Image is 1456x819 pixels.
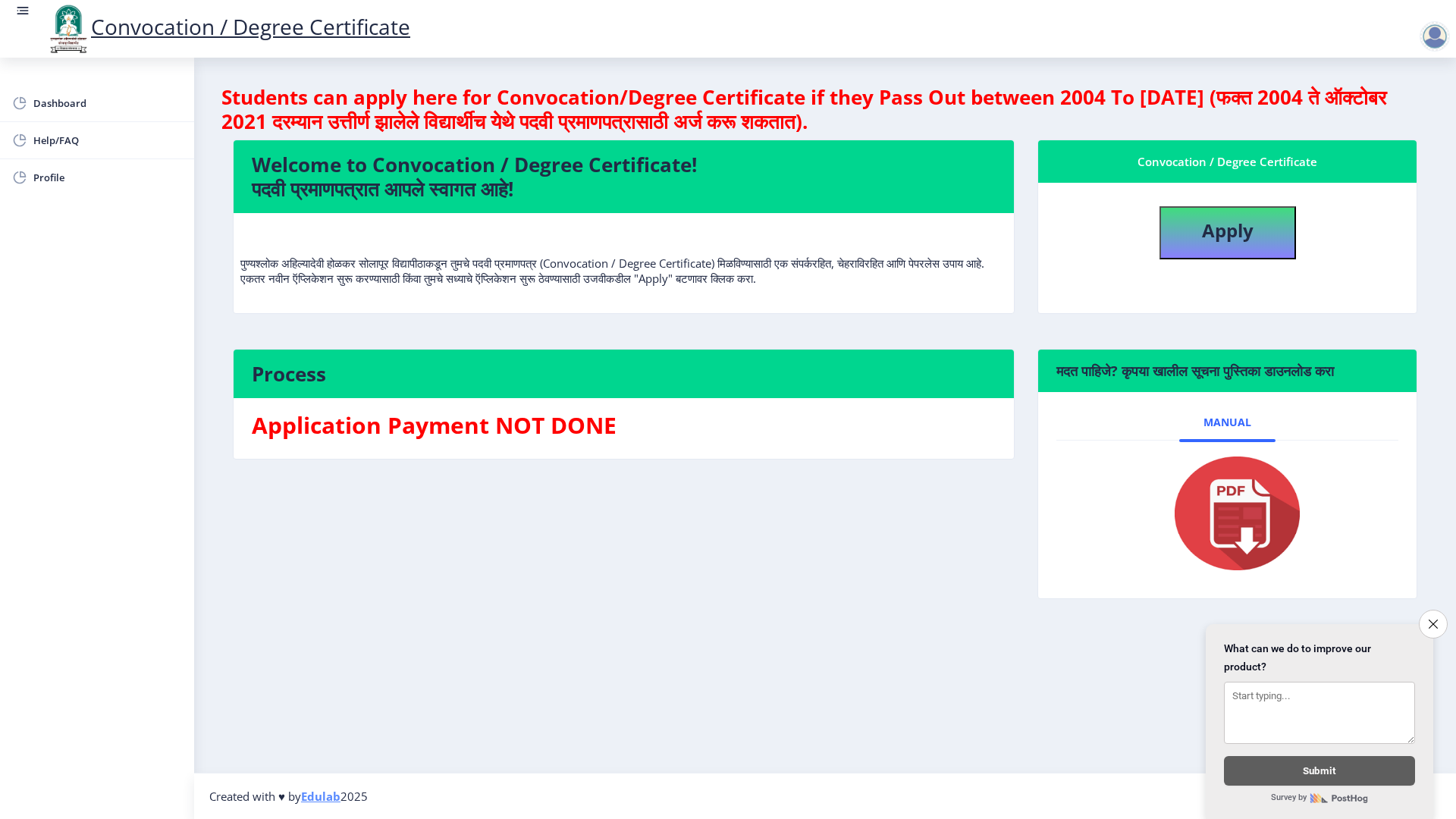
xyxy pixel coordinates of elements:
[1056,362,1398,380] h6: मदत पाहिजे? कृपया खालील सूचना पुस्तिका डाउनलोड करा
[240,225,1007,286] p: पुण्यश्लोक अहिल्यादेवी होळकर सोलापूर विद्यापीठाकडून तुमचे पदवी प्रमाणपत्र (Convocation / Degree C...
[209,789,368,804] span: Created with ♥ by 2025
[252,410,996,441] h3: Application Payment NOT DONE
[33,131,182,149] span: Help/FAQ
[1056,152,1398,171] div: Convocation / Degree Certificate
[33,168,182,187] span: Profile
[45,12,410,41] a: Convocation / Degree Certificate
[1152,453,1304,574] img: pdf.png
[221,85,1429,133] h4: Students can apply here for Convocation/Degree Certificate if they Pass Out between 2004 To [DATE...
[252,362,996,386] h4: Process
[1179,404,1276,441] a: Manual
[1203,416,1251,428] span: Manual
[301,789,340,804] a: Edulab
[1202,218,1254,243] b: Apply
[1159,206,1296,259] button: Apply
[252,152,996,201] h4: Welcome to Convocation / Degree Certificate! पदवी प्रमाणपत्रात आपले स्वागत आहे!
[45,3,91,55] img: logo
[33,94,182,112] span: Dashboard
